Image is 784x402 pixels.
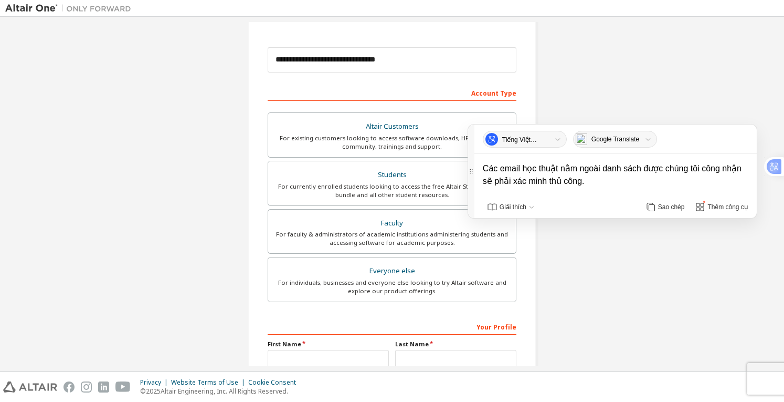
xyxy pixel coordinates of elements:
div: Everyone else [274,264,510,279]
div: Altair Customers [274,119,510,134]
div: Cookie Consent [248,378,302,387]
img: altair_logo.svg [3,382,57,393]
div: For individuals, businesses and everyone else looking to try Altair software and explore our prod... [274,279,510,295]
div: Students [274,168,510,182]
img: facebook.svg [63,382,75,393]
img: youtube.svg [115,382,131,393]
img: Altair One [5,3,136,14]
div: Privacy [140,378,171,387]
p: © 2025 Altair Engineering, Inc. All Rights Reserved. [140,387,302,396]
img: instagram.svg [81,382,92,393]
label: Last Name [395,340,516,348]
div: For faculty & administrators of academic institutions administering students and accessing softwa... [274,230,510,247]
div: Your Profile [268,318,516,335]
div: Account Type [268,84,516,101]
div: For currently enrolled students looking to access the free Altair Student Edition bundle and all ... [274,182,510,199]
img: linkedin.svg [98,382,109,393]
label: First Name [268,340,389,348]
div: For existing customers looking to access software downloads, HPC resources, community, trainings ... [274,134,510,151]
div: Website Terms of Use [171,378,248,387]
div: Faculty [274,216,510,231]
